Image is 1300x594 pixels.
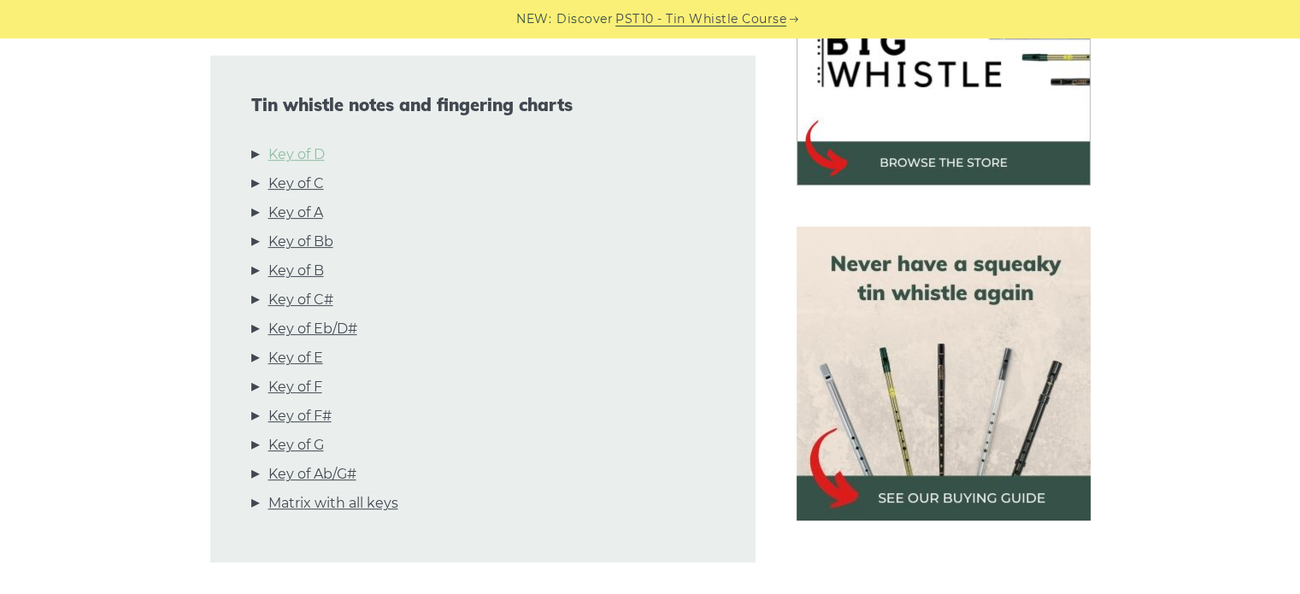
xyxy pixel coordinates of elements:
a: Key of A [268,202,323,224]
a: Key of F# [268,405,332,427]
a: Key of E [268,347,323,369]
a: Key of C# [268,289,333,311]
a: Key of Eb/D# [268,318,357,340]
span: Tin whistle notes and fingering charts [251,95,715,115]
img: tin whistle buying guide [797,226,1091,520]
span: NEW: [516,9,551,29]
a: Key of G [268,434,324,456]
a: Key of Ab/G# [268,463,356,485]
a: Key of F [268,376,322,398]
a: Key of D [268,144,325,166]
a: Key of B [268,260,324,282]
a: PST10 - Tin Whistle Course [615,9,786,29]
a: Key of C [268,173,324,195]
a: Key of Bb [268,231,333,253]
a: Matrix with all keys [268,492,398,515]
span: Discover [556,9,613,29]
